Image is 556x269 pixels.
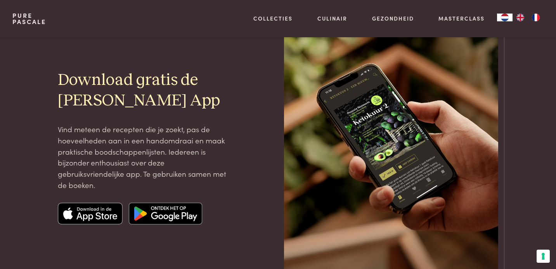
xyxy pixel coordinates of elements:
[58,70,227,111] h2: Download gratis de [PERSON_NAME] App
[317,14,347,22] a: Culinair
[537,250,550,263] button: Uw voorkeuren voor toestemming voor trackingtechnologieën
[513,14,528,21] a: EN
[438,14,485,22] a: Masterclass
[58,203,123,224] img: Apple app store
[12,12,46,25] a: PurePascale
[372,14,414,22] a: Gezondheid
[528,14,544,21] a: FR
[497,14,544,21] aside: Language selected: Nederlands
[513,14,544,21] ul: Language list
[129,203,202,224] img: Google app store
[58,124,227,190] p: Vind meteen de recepten die je zoekt, pas de hoeveelheden aan in een handomdraai en maak praktisc...
[253,14,293,22] a: Collecties
[497,14,513,21] a: NL
[497,14,513,21] div: Language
